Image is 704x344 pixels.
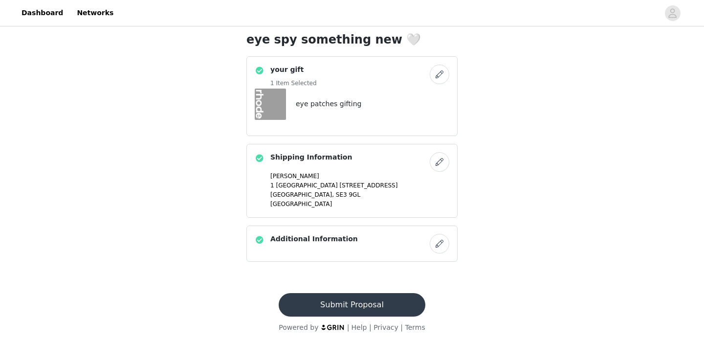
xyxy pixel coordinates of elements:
a: Terms [405,323,425,331]
span: | [400,323,403,331]
a: Privacy [374,323,398,331]
p: [GEOGRAPHIC_DATA] [270,200,449,208]
div: avatar [668,5,677,21]
a: Dashboard [16,2,69,24]
h5: 1 Item Selected [270,79,317,88]
span: [GEOGRAPHIC_DATA], [270,191,334,198]
span: | [347,323,350,331]
img: logo [321,324,345,330]
a: Networks [71,2,119,24]
p: [PERSON_NAME] [270,172,449,181]
h4: eye patches gifting [296,99,361,109]
h1: eye spy something new 🤍 [246,31,458,48]
p: 1 [GEOGRAPHIC_DATA] [STREET_ADDRESS] [270,181,449,190]
span: | [369,323,372,331]
span: SE3 9GL [336,191,360,198]
button: Submit Proposal [279,293,425,317]
h4: your gift [270,65,317,75]
h4: Shipping Information [270,152,352,162]
img: eye patches gifting [255,89,286,120]
a: Help [352,323,367,331]
h4: Additional Information [270,234,358,244]
div: Shipping Information [246,144,458,218]
div: Additional Information [246,226,458,262]
div: your gift [246,56,458,136]
span: Powered by [279,323,318,331]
